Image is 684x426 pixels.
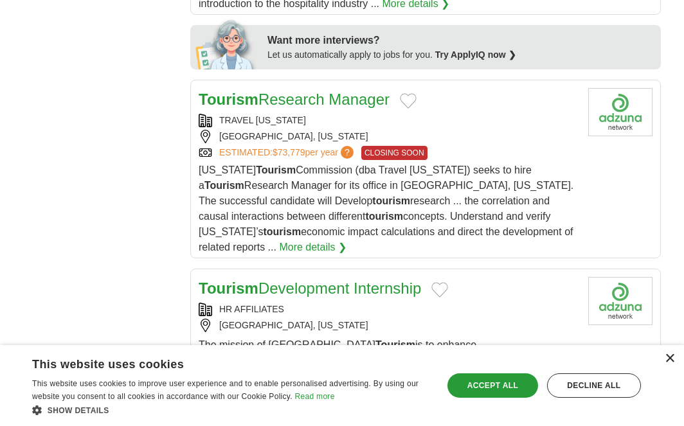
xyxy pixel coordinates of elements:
[365,211,403,222] strong: tourism
[199,91,390,108] a: TourismResearch Manager
[267,33,653,48] div: Want more interviews?
[48,406,109,415] span: Show details
[219,146,356,160] a: ESTIMATED:$73,779per year?
[341,146,354,159] span: ?
[372,195,410,206] strong: tourism
[199,280,421,297] a: TourismDevelopment Internship
[199,164,573,253] span: [US_STATE] Commission (dba Travel [US_STATE]) seeks to hire a Research Manager for its office in ...
[204,180,244,191] strong: Tourism
[588,277,652,325] img: Company logo
[199,91,258,108] strong: Tourism
[32,353,399,372] div: This website uses cookies
[279,240,346,255] a: More details ❯
[273,147,305,157] span: $73,779
[263,226,301,237] strong: tourism
[375,339,415,350] strong: Tourism
[256,164,296,175] strong: Tourism
[361,146,428,160] span: CLOSING SOON
[447,373,538,398] div: Accept all
[267,48,653,62] div: Let us automatically apply to jobs for you.
[199,114,578,127] div: TRAVEL [US_STATE]
[32,379,419,401] span: This website uses cookies to improve user experience and to enable personalised advertising. By u...
[431,282,448,297] button: Add to favorite jobs
[295,392,335,401] a: Read more, opens a new window
[199,303,578,316] div: HR AFFILIATES
[195,18,258,69] img: apply-iq-scientist.png
[588,88,652,136] img: Company logo
[32,404,431,416] div: Show details
[400,93,417,109] button: Add to favorite jobs
[435,49,516,60] a: Try ApplyIQ now ❯
[199,280,258,297] strong: Tourism
[665,354,674,364] div: Close
[547,373,641,398] div: Decline all
[199,130,578,143] div: [GEOGRAPHIC_DATA], [US_STATE]
[199,319,578,332] div: [GEOGRAPHIC_DATA], [US_STATE]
